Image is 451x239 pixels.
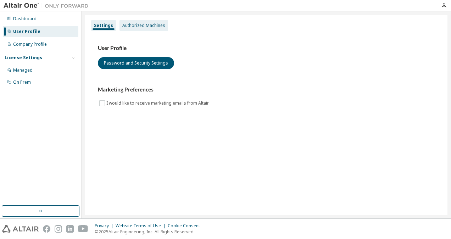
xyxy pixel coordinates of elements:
[13,41,47,47] div: Company Profile
[2,225,39,233] img: altair_logo.svg
[78,225,88,233] img: youtube.svg
[95,223,116,229] div: Privacy
[4,2,92,9] img: Altair One
[13,16,37,22] div: Dashboard
[168,223,204,229] div: Cookie Consent
[95,229,204,235] p: © 2025 Altair Engineering, Inc. All Rights Reserved.
[13,67,33,73] div: Managed
[43,225,50,233] img: facebook.svg
[5,55,42,61] div: License Settings
[122,23,165,28] div: Authorized Machines
[98,45,435,52] h3: User Profile
[13,29,40,34] div: User Profile
[13,79,31,85] div: On Prem
[116,223,168,229] div: Website Terms of Use
[55,225,62,233] img: instagram.svg
[94,23,113,28] div: Settings
[106,99,210,107] label: I would like to receive marketing emails from Altair
[66,225,74,233] img: linkedin.svg
[98,57,174,69] button: Password and Security Settings
[98,86,435,93] h3: Marketing Preferences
